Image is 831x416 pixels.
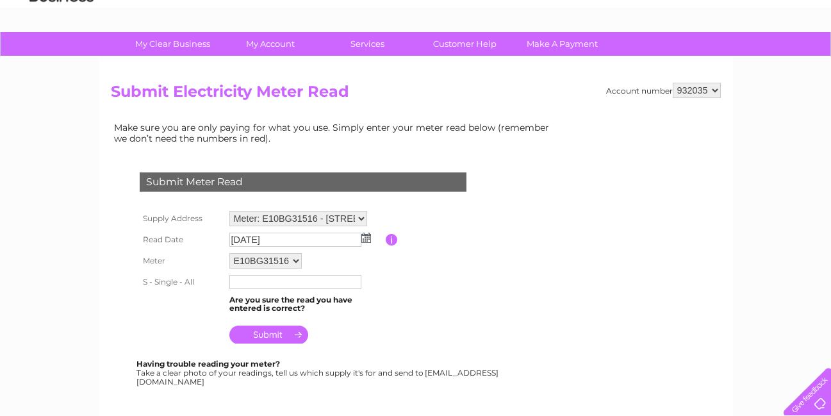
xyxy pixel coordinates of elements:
[386,234,398,245] input: Information
[217,32,323,56] a: My Account
[136,272,226,292] th: S - Single - All
[226,292,386,317] td: Are you sure the read you have entered is correct?
[638,54,666,64] a: Energy
[746,54,777,64] a: Contact
[315,32,420,56] a: Services
[412,32,518,56] a: Customer Help
[136,359,280,369] b: Having trouble reading your meter?
[605,54,630,64] a: Water
[111,119,559,146] td: Make sure you are only paying for what you use. Simply enter your meter read below (remember we d...
[361,233,371,243] img: ...
[140,172,466,192] div: Submit Meter Read
[136,229,226,250] th: Read Date
[673,54,712,64] a: Telecoms
[136,208,226,229] th: Supply Address
[136,360,500,386] div: Take a clear photo of your readings, tell us which supply it's for and send to [EMAIL_ADDRESS][DO...
[720,54,738,64] a: Blog
[229,326,308,344] input: Submit
[509,32,615,56] a: Make A Payment
[29,33,94,72] img: logo.png
[589,6,678,22] a: 0333 014 3131
[120,32,226,56] a: My Clear Business
[789,54,819,64] a: Log out
[136,250,226,272] th: Meter
[113,7,719,62] div: Clear Business is a trading name of Verastar Limited (registered in [GEOGRAPHIC_DATA] No. 3667643...
[111,83,721,107] h2: Submit Electricity Meter Read
[606,83,721,98] div: Account number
